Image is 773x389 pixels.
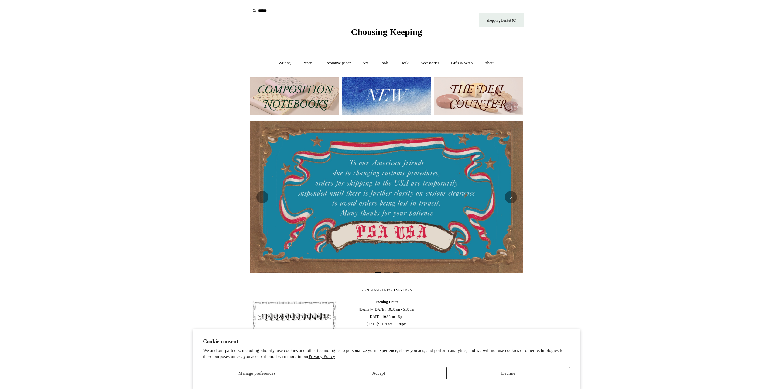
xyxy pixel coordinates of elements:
span: Choosing Keeping [351,27,422,37]
span: Manage preferences [238,371,275,376]
a: Desk [395,55,414,71]
button: Decline [446,367,570,379]
h2: Cookie consent [203,339,570,345]
span: [DATE] - [DATE]: 10:30am - 5:30pm [DATE]: 10.30am - 6pm [DATE]: 11.30am - 5.30pm 020 7613 3842 [342,298,430,357]
a: Privacy Policy [309,354,335,359]
a: Writing [273,55,296,71]
b: Opening Hours [375,300,398,304]
img: pf-4db91bb9--1305-Newsletter-Button_1200x.jpg [250,298,338,336]
a: Tools [374,55,394,71]
button: Page 2 [384,272,390,273]
button: Accept [317,367,440,379]
p: We and our partners, including Shopify, use cookies and other technologies to personalize your ex... [203,348,570,359]
a: Choosing Keeping [351,32,422,36]
img: The Deli Counter [434,77,523,115]
button: Next [505,191,517,203]
a: Paper [297,55,317,71]
img: New.jpg__PID:f73bdf93-380a-4a35-bcfe-7823039498e1 [342,77,431,115]
a: About [479,55,500,71]
a: Gifts & Wrap [446,55,478,71]
a: Shopping Basket (0) [479,13,524,27]
a: Decorative paper [318,55,356,71]
button: Manage preferences [203,367,311,379]
button: Previous [256,191,268,203]
button: Page 1 [375,272,381,273]
img: 202302 Composition ledgers.jpg__PID:69722ee6-fa44-49dd-a067-31375e5d54ec [250,77,339,115]
button: Page 3 [393,272,399,273]
a: Art [357,55,373,71]
span: GENERAL INFORMATION [361,287,413,292]
a: Accessories [415,55,445,71]
img: USA PSA .jpg__PID:33428022-6587-48b7-8b57-d7eefc91f15a [250,121,523,273]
